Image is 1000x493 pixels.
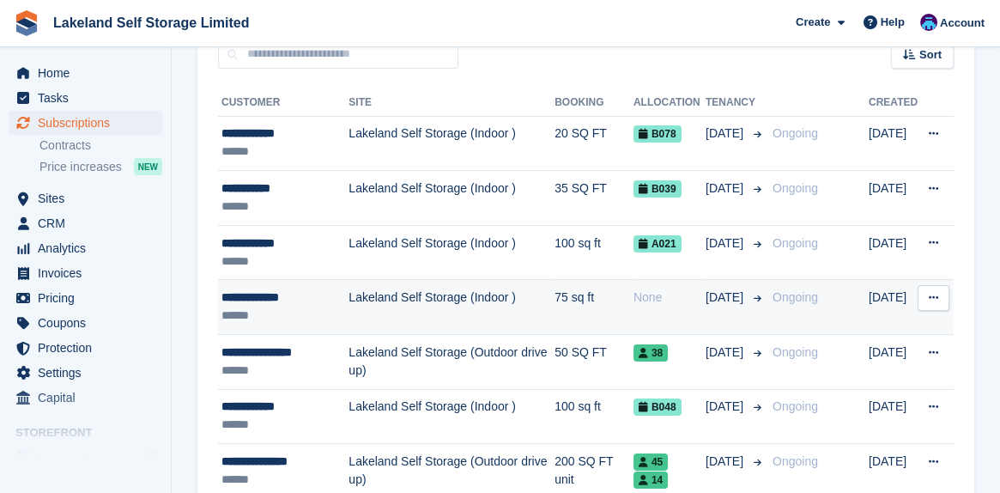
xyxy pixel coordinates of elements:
span: [DATE] [706,125,747,143]
span: B048 [633,399,682,416]
td: Lakeland Self Storage (Indoor ) [348,389,555,444]
th: Booking [555,89,633,117]
td: 100 sq ft [555,225,633,280]
span: [DATE] [706,453,747,471]
span: [DATE] [706,398,747,416]
div: None [633,289,706,307]
a: Preview store [142,447,162,468]
span: Price increases [39,159,122,175]
td: [DATE] [869,171,918,226]
a: menu [9,236,162,260]
span: [DATE] [706,289,747,307]
span: Ongoing [773,290,818,304]
span: Ongoing [773,126,818,140]
span: Pricing [38,286,141,310]
span: Protection [38,336,141,360]
span: Account [940,15,985,32]
span: Tasks [38,86,141,110]
span: Sort [919,46,942,64]
td: 75 sq ft [555,280,633,335]
td: Lakeland Self Storage (Indoor ) [348,171,555,226]
span: Storefront [15,424,171,441]
span: B078 [633,125,682,143]
span: Sites [38,186,141,210]
td: [DATE] [869,225,918,280]
span: [DATE] [706,180,747,198]
td: [DATE] [869,389,918,444]
span: Create [796,14,830,31]
a: menu [9,336,162,360]
span: 38 [633,344,668,362]
span: A021 [633,235,682,253]
span: Coupons [38,311,141,335]
span: [DATE] [706,234,747,253]
td: 35 SQ FT [555,171,633,226]
span: Ongoing [773,454,818,468]
span: 45 [633,453,668,471]
td: 100 sq ft [555,389,633,444]
th: Tenancy [706,89,766,117]
img: stora-icon-8386f47178a22dfd0bd8f6a31ec36ba5ce8667c1dd55bd0f319d3a0aa187defe.svg [14,10,39,36]
div: NEW [134,158,162,175]
span: Ongoing [773,399,818,413]
span: Help [881,14,905,31]
td: 50 SQ FT [555,334,633,389]
span: Capital [38,386,141,410]
span: 14 [633,472,668,489]
a: Price increases NEW [39,157,162,176]
span: CRM [38,211,141,235]
a: Contracts [39,137,162,154]
td: [DATE] [869,334,918,389]
a: menu [9,386,162,410]
span: B039 [633,180,682,198]
td: 20 SQ FT [555,116,633,171]
td: Lakeland Self Storage (Indoor ) [348,225,555,280]
span: Invoices [38,261,141,285]
a: menu [9,111,162,135]
a: menu [9,186,162,210]
span: Ongoing [773,236,818,250]
a: menu [9,86,162,110]
a: menu [9,446,162,470]
a: menu [9,311,162,335]
td: [DATE] [869,116,918,171]
span: Ongoing [773,345,818,359]
a: menu [9,361,162,385]
img: David Dickson [920,14,937,31]
th: Allocation [633,89,706,117]
td: Lakeland Self Storage (Indoor ) [348,116,555,171]
span: Ongoing [773,181,818,195]
td: Lakeland Self Storage (Indoor ) [348,280,555,335]
a: menu [9,61,162,85]
a: menu [9,286,162,310]
span: Analytics [38,236,141,260]
span: Home [38,61,141,85]
td: [DATE] [869,280,918,335]
span: Booking Portal [38,446,141,470]
span: Subscriptions [38,111,141,135]
a: menu [9,261,162,285]
td: Lakeland Self Storage (Outdoor drive up) [348,334,555,389]
span: [DATE] [706,344,747,362]
th: Created [869,89,918,117]
a: menu [9,211,162,235]
th: Site [348,89,555,117]
th: Customer [218,89,348,117]
a: Lakeland Self Storage Limited [46,9,257,37]
span: Settings [38,361,141,385]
